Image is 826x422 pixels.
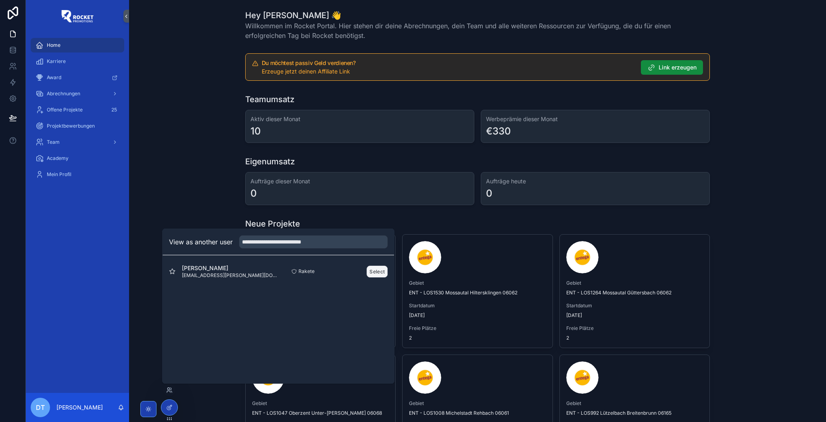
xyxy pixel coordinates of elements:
[47,123,95,129] span: Projektbewerbungen
[409,290,546,296] span: ENT - LOS1530 Mossautal Hiltersklingen 06062
[252,400,389,407] span: Gebiet
[245,10,710,21] h1: Hey [PERSON_NAME] 👋
[31,38,124,52] a: Home
[659,63,697,71] span: Link erzeugen
[250,177,469,185] h3: Aufträge dieser Monat
[486,187,492,200] div: 0
[182,272,278,279] span: [EMAIL_ADDRESS][PERSON_NAME][DOMAIN_NAME]
[47,42,60,48] span: Home
[409,325,546,332] span: Freie Plätze
[109,105,119,115] div: 25
[566,400,703,407] span: Gebiet
[409,312,546,319] span: [DATE]
[47,139,60,145] span: Team
[169,237,233,247] h2: View as another user
[559,234,710,348] a: GebietENT - LOS1264 Mossautal Güttersbach 06062Startdatum[DATE]Freie Plätze2
[409,302,546,309] span: Startdatum
[250,125,261,138] div: 10
[486,115,705,123] h3: Werbeprämie dieser Monat
[250,115,469,123] h3: Aktiv dieser Monat
[245,94,294,105] h1: Teamumsatz
[409,335,546,341] span: 2
[47,90,80,97] span: Abrechnungen
[56,403,103,412] p: [PERSON_NAME]
[245,21,710,40] span: Willkommen im Rocket Portal. Hier stehen dir deine Abrechnungen, dein Team und alle weiteren Ress...
[182,264,278,272] span: [PERSON_NAME]
[31,103,124,117] a: Offene Projekte25
[47,171,71,178] span: Mein Profil
[47,155,69,162] span: Academy
[31,135,124,149] a: Team
[566,410,703,416] span: ENT - LOS992 Lützelbach Breitenbrunn 06165
[402,234,553,348] a: GebietENT - LOS1530 Mossautal Hiltersklingen 06062Startdatum[DATE]Freie Plätze2
[31,86,124,101] a: Abrechnungen
[298,268,315,275] span: Rakete
[250,187,257,200] div: 0
[566,312,703,319] span: [DATE]
[409,400,546,407] span: Gebiet
[566,280,703,286] span: Gebiet
[262,67,634,76] div: Erzeuge jetzt deinen Affiliate Link
[566,325,703,332] span: Freie Plätze
[31,119,124,133] a: Projektbewerbungen
[36,403,45,412] span: DT
[566,302,703,309] span: Startdatum
[262,60,634,66] h5: Du möchtest passiv Geld verdienen?
[31,54,124,69] a: Karriere
[47,107,83,113] span: Offene Projekte
[641,60,703,75] button: Link erzeugen
[409,410,546,416] span: ENT - LOS1008 Michelstadt Rehbach 06061
[47,58,66,65] span: Karriere
[31,151,124,166] a: Academy
[566,290,703,296] span: ENT - LOS1264 Mossautal Güttersbach 06062
[26,32,129,192] div: scrollable content
[486,125,511,138] div: €330
[61,10,94,23] img: App logo
[245,156,295,167] h1: Eigenumsatz
[252,410,389,416] span: ENT - LOS1047 Oberzent Unter-[PERSON_NAME] 06068
[31,167,124,182] a: Mein Profil
[31,70,124,85] a: Award
[409,280,546,286] span: Gebiet
[262,68,350,75] span: Erzeuge jetzt deinen Affiliate Link
[47,74,61,81] span: Award
[486,177,705,185] h3: Aufträge heute
[367,266,388,277] button: Select
[245,218,300,229] h1: Neue Projekte
[566,335,703,341] span: 2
